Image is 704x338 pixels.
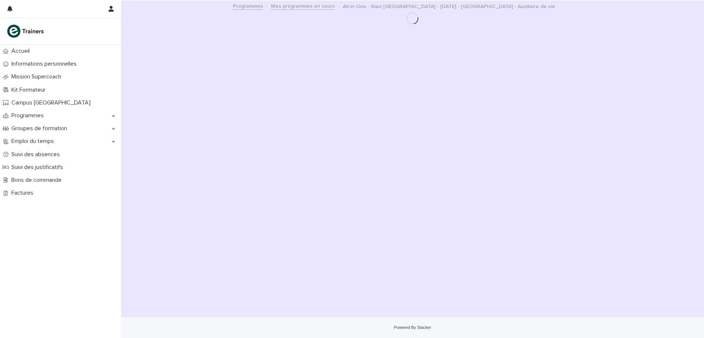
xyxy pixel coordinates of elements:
[8,151,66,158] p: Suivi des absences
[271,1,335,10] a: Mes programmes en cours
[8,87,51,93] p: Kit Formateur
[8,73,67,80] p: Mission Supercoach
[394,325,431,330] a: Powered By Stacker
[343,2,555,10] p: All-in-One - Bien [GEOGRAPHIC_DATA] - [DATE] - [GEOGRAPHIC_DATA] - Auxiliaire de vie
[8,112,49,119] p: Programmes
[8,177,67,184] p: Bons de commande
[8,60,82,67] p: Informations personnelles
[8,125,73,132] p: Groupes de formation
[8,190,39,196] p: Factures
[8,99,96,106] p: Campus [GEOGRAPHIC_DATA]
[233,1,263,10] a: Programmes
[8,138,60,145] p: Emploi du temps
[6,24,46,38] img: K0CqGN7SDeD6s4JG8KQk
[8,48,36,55] p: Accueil
[8,164,69,171] p: Suivi des justificatifs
